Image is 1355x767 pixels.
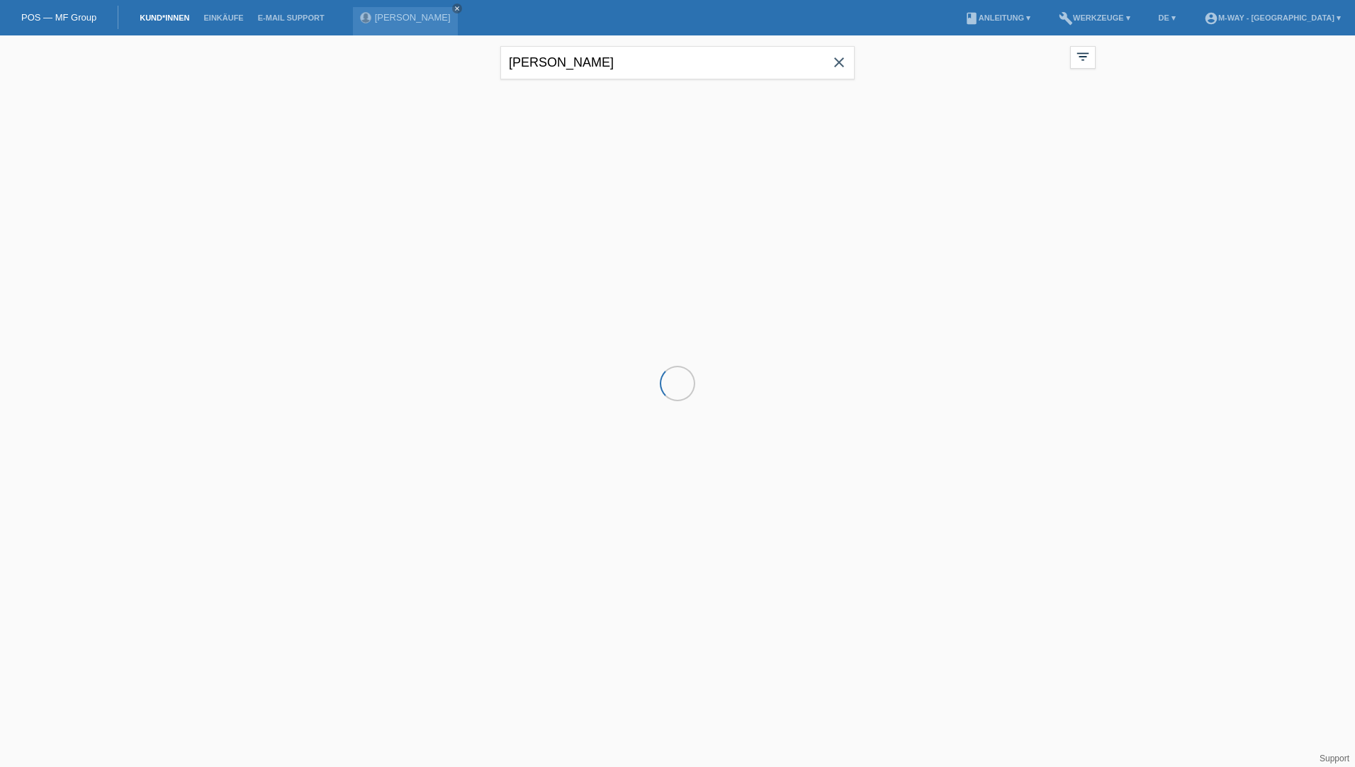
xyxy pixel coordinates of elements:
i: close [454,5,461,12]
i: filter_list [1075,49,1091,65]
a: Einkäufe [196,13,250,22]
input: Suche... [500,46,855,79]
a: DE ▾ [1152,13,1183,22]
a: bookAnleitung ▾ [957,13,1038,22]
a: Kund*innen [133,13,196,22]
i: book [965,11,979,26]
a: POS — MF Group [21,12,96,23]
a: buildWerkzeuge ▾ [1052,13,1137,22]
i: account_circle [1204,11,1218,26]
a: Support [1320,754,1349,763]
i: build [1059,11,1073,26]
a: close [452,4,462,13]
a: E-Mail Support [251,13,332,22]
i: close [831,54,848,71]
a: account_circlem-way - [GEOGRAPHIC_DATA] ▾ [1197,13,1348,22]
a: [PERSON_NAME] [375,12,451,23]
